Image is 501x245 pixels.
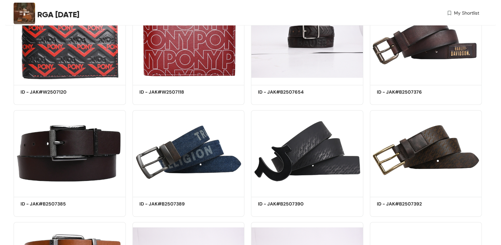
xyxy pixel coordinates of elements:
span: RGA [DATE] [37,9,79,21]
h5: ID - JAK#B2507389 [139,201,196,207]
h5: ID - JAK#B2507376 [377,89,433,96]
img: 0722d8bf-165b-47f9-a949-9237426545d7 [14,110,126,195]
h5: ID - JAK#B2507385 [21,201,77,207]
h5: ID - JAK#B2507392 [377,201,433,207]
h5: ID - JAK#W2507118 [139,89,196,96]
h5: ID - JAK#B2507654 [258,89,314,96]
img: wishlist [446,10,452,17]
img: Buyer Portal [14,3,35,24]
img: 5b1f775e-ba20-4cd6-bf04-6c837f35d7e4 [132,110,245,195]
h5: ID - JAK#W2507120 [21,89,77,96]
h5: ID - JAK#B2507390 [258,201,314,207]
img: df90deba-2ed7-43b5-8364-5f30b79c13f7 [251,110,363,195]
span: My Shortlist [454,10,479,17]
img: 43eeff56-8156-4c12-a7e6-1bc051e6c0f2 [370,110,482,195]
